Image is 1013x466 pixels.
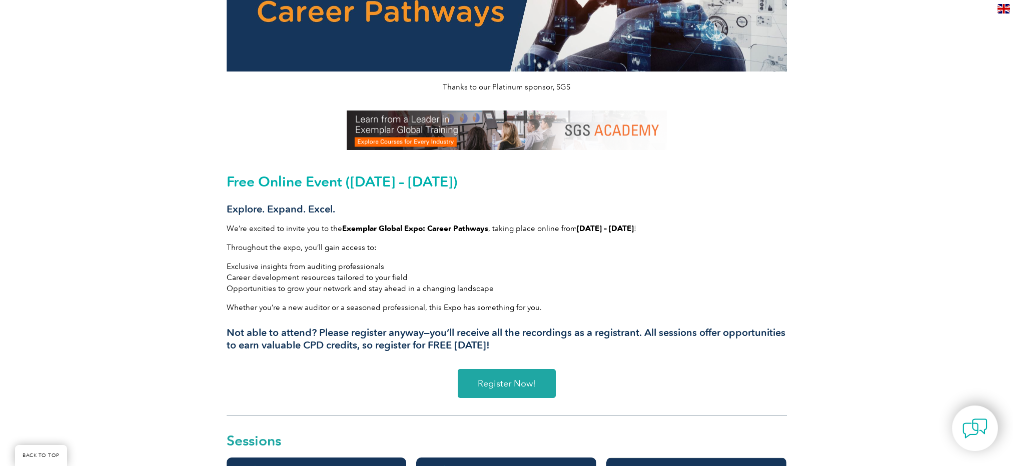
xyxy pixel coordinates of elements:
[227,433,787,447] h2: Sessions
[227,283,787,294] li: Opportunities to grow your network and stay ahead in a changing landscape
[478,379,536,388] span: Register Now!
[227,242,787,253] p: Throughout the expo, you’ll gain access to:
[962,416,987,441] img: contact-chat.png
[227,203,787,215] h3: Explore. Expand. Excel.
[347,110,667,150] img: SGS
[227,261,787,272] li: Exclusive insights from auditing professionals
[227,326,787,351] h3: Not able to attend? Please register anyway—you’ll receive all the recordings as a registrant. All...
[458,369,556,398] a: Register Now!
[227,302,787,313] p: Whether you’re a new auditor or a seasoned professional, this Expo has something for you.
[997,4,1010,13] img: en
[342,224,488,233] strong: Exemplar Global Expo: Career Pathways
[15,445,67,466] a: BACK TO TOP
[227,81,787,92] p: Thanks to our Platinum sponsor, SGS
[227,173,787,189] h2: Free Online Event ([DATE] – [DATE])
[227,223,787,234] p: We’re excited to invite you to the , taking place online from !
[577,224,634,233] strong: [DATE] – [DATE]
[227,272,787,283] li: Career development resources tailored to your field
